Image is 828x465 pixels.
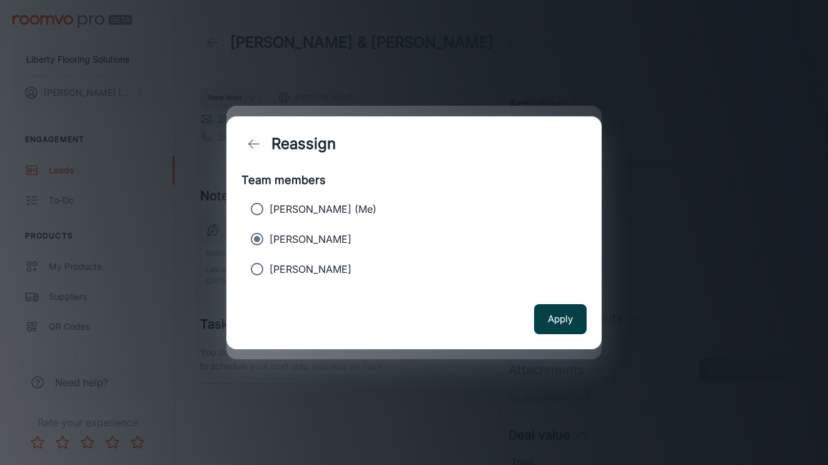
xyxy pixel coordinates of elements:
p: [PERSON_NAME] (Me) [270,202,376,217]
h6: Team members [241,171,587,189]
button: back [241,131,266,156]
button: Apply [534,304,587,334]
h1: Reassign [271,133,336,155]
p: [PERSON_NAME] [270,232,351,247]
p: [PERSON_NAME] [270,262,351,277]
